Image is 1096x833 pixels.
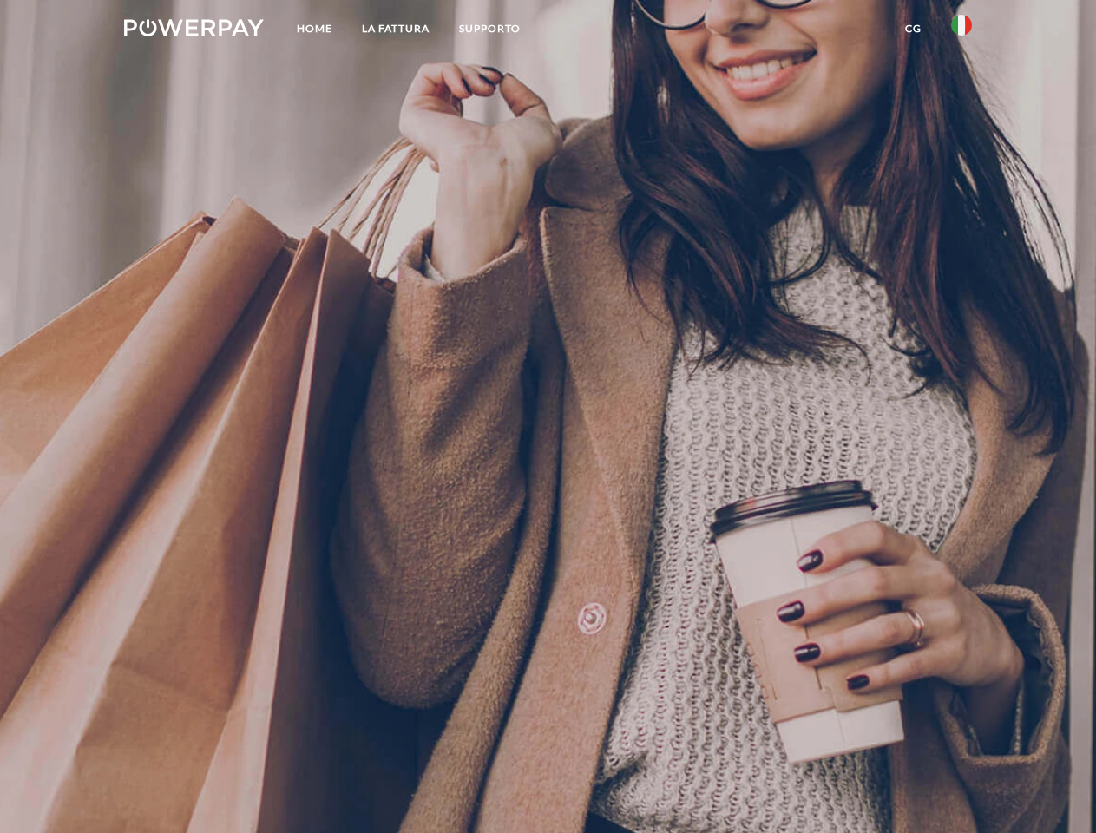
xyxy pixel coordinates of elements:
[444,13,535,44] a: Supporto
[282,13,347,44] a: Home
[347,13,444,44] a: LA FATTURA
[890,13,936,44] a: CG
[124,19,264,36] img: logo-powerpay-white.svg
[951,15,972,36] img: it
